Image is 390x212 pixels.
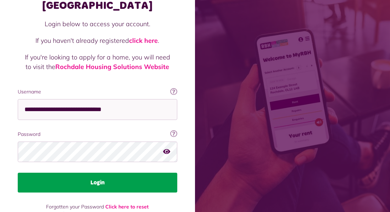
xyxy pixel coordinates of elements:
[106,204,149,210] a: Click here to reset
[46,204,104,210] span: Forgotten your Password
[129,36,158,45] a: click here
[25,36,170,45] p: If you haven't already registered .
[56,63,169,71] a: Rochdale Housing Solutions Website
[18,88,177,96] label: Username
[18,173,177,193] button: Login
[25,52,170,71] p: If you're looking to apply for a home, you will need to visit the
[25,19,170,29] p: Login below to access your account.
[18,131,177,138] label: Password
